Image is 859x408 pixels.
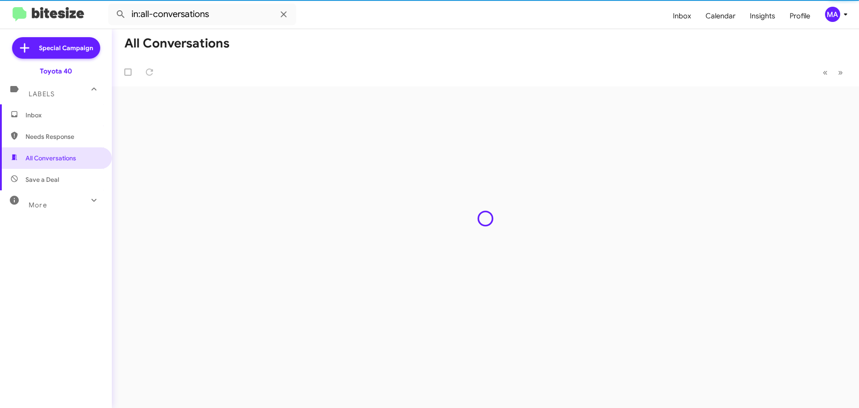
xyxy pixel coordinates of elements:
[743,3,782,29] a: Insights
[12,37,100,59] a: Special Campaign
[26,132,102,141] span: Needs Response
[817,7,849,22] button: MA
[823,67,828,78] span: «
[833,63,848,82] button: Next
[26,154,76,163] span: All Conversations
[825,7,840,22] div: MA
[29,90,55,98] span: Labels
[40,67,72,76] div: Toyota 40
[818,63,848,82] nav: Page navigation example
[666,3,698,29] a: Inbox
[108,4,296,25] input: Search
[782,3,817,29] a: Profile
[29,201,47,209] span: More
[817,63,833,82] button: Previous
[838,67,843,78] span: »
[26,111,102,120] span: Inbox
[26,175,59,184] span: Save a Deal
[124,36,230,51] h1: All Conversations
[39,43,93,52] span: Special Campaign
[698,3,743,29] a: Calendar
